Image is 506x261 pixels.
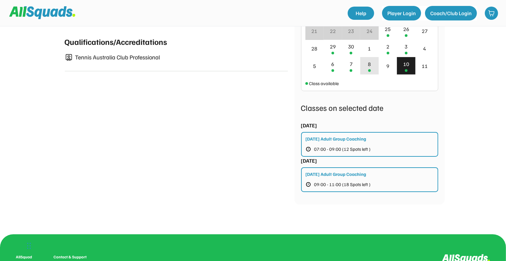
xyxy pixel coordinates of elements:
div: Qualifications/Accreditations [65,36,167,48]
div: [DATE] [301,157,317,165]
div: 3 [405,43,408,50]
div: Tennis Australia Club Professional [75,53,288,62]
div: [DATE] Adult Group Coaching [306,171,367,178]
div: 29 [330,43,336,50]
div: Contact & Support [54,254,95,260]
button: 09:00 - 11:00 (18 Spots left ) [306,180,381,189]
div: 22 [330,27,336,35]
div: 4 [423,45,426,52]
div: 28 [311,45,317,52]
button: 07:00 - 09:00 (12 Spots left ) [306,145,381,153]
div: 5 [313,62,316,70]
div: [DATE] Adult Group Coaching [306,135,367,142]
div: 9 [386,62,389,70]
div: 2 [386,43,389,50]
div: 24 [367,27,372,35]
div: Class available [309,80,339,87]
div: 7 [350,60,353,68]
div: 23 [348,27,354,35]
button: Coach/Club Login [425,6,477,20]
div: 21 [311,27,317,35]
span: 09:00 - 11:00 (18 Spots left ) [314,182,371,187]
div: 25 [385,25,391,33]
img: certificate-01.svg [65,54,73,61]
div: 8 [368,60,371,68]
div: 26 [403,25,409,33]
div: 10 [403,60,409,68]
div: Classes on selected date [301,102,438,114]
span: 07:00 - 09:00 (12 Spots left ) [314,147,371,151]
div: 6 [331,60,334,68]
div: 30 [348,43,354,50]
img: Squad%20Logo.svg [9,6,75,19]
button: Player Login [382,6,421,20]
div: 11 [422,62,428,70]
a: Help [348,7,374,20]
div: 27 [422,27,428,35]
div: [DATE] [301,121,317,129]
img: shopping-cart-01%20%281%29.svg [488,10,495,16]
div: 1 [368,45,371,52]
